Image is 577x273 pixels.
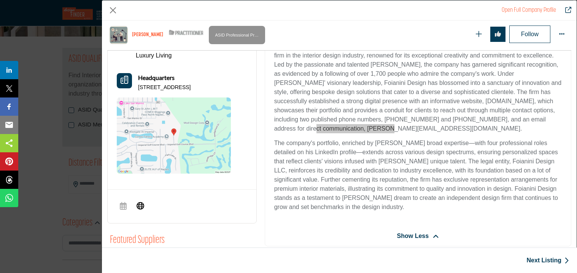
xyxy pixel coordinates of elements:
img: Location Map [117,97,231,174]
p: Foianini Design, based in the picturesque city of [GEOGRAPHIC_DATA], [US_STATE], is a distinguish... [274,42,562,133]
p: The company's portfolio, enriched by [PERSON_NAME] broad expertise—with four professional roles d... [274,139,562,212]
a: Redirect to andres-foianini [560,6,571,15]
h1: [PERSON_NAME] [132,32,163,38]
button: Headquarter icon [117,73,132,88]
span: Show Less [397,231,429,241]
button: Follow [509,26,550,43]
a: Luxury Living [136,52,172,59]
a: Next Listing [526,256,569,265]
h2: Featured Suppliers [110,234,165,247]
button: More Options [554,27,569,42]
img: andres-foianini logo [109,26,128,45]
b: Headquarters [138,73,175,82]
img: ASID Qualified Practitioners [169,28,203,37]
button: Close [107,5,119,16]
a: Redirect to andres-foianini [502,7,556,13]
p: [STREET_ADDRESS] [138,84,191,91]
span: ASID Professional Practitioner [212,28,262,42]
